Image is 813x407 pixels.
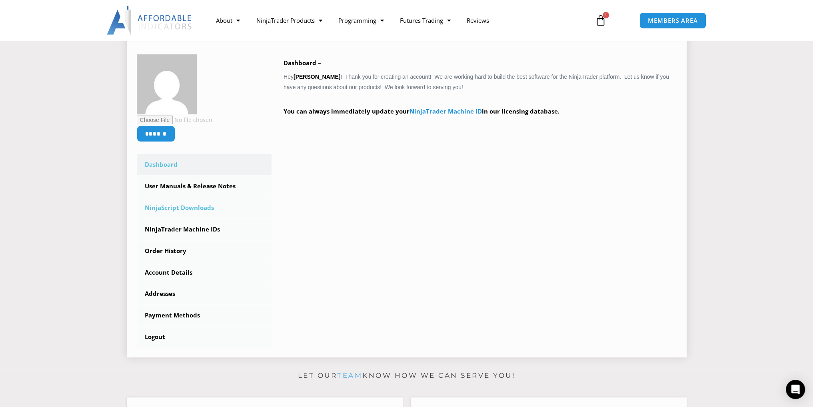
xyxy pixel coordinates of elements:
[137,54,197,114] img: 41821c497506cab9785f059e5588d1e34c2840369fb3ca1ab83a47b96f1d7282
[137,176,272,197] a: User Manuals & Release Notes
[137,154,272,347] nav: Account pages
[284,59,321,67] b: Dashboard –
[208,11,585,30] nav: Menu
[107,6,193,35] img: LogoAI | Affordable Indicators – NinjaTrader
[639,12,706,29] a: MEMBERS AREA
[786,380,805,399] div: Open Intercom Messenger
[248,11,330,30] a: NinjaTrader Products
[648,18,698,24] span: MEMBERS AREA
[137,262,272,283] a: Account Details
[137,283,272,304] a: Addresses
[284,58,677,128] div: Hey ! Thank you for creating an account! We are working hard to build the best software for the N...
[208,11,248,30] a: About
[603,12,609,18] span: 1
[137,327,272,347] a: Logout
[137,305,272,326] a: Payment Methods
[337,371,362,379] a: team
[137,241,272,261] a: Order History
[137,198,272,218] a: NinjaScript Downloads
[409,107,482,115] a: NinjaTrader Machine ID
[284,107,559,115] strong: You can always immediately update your in our licensing database.
[127,369,687,382] p: Let our know how we can serve you!
[458,11,497,30] a: Reviews
[392,11,458,30] a: Futures Trading
[330,11,392,30] a: Programming
[583,9,618,32] a: 1
[294,74,340,80] strong: [PERSON_NAME]
[137,219,272,240] a: NinjaTrader Machine IDs
[137,154,272,175] a: Dashboard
